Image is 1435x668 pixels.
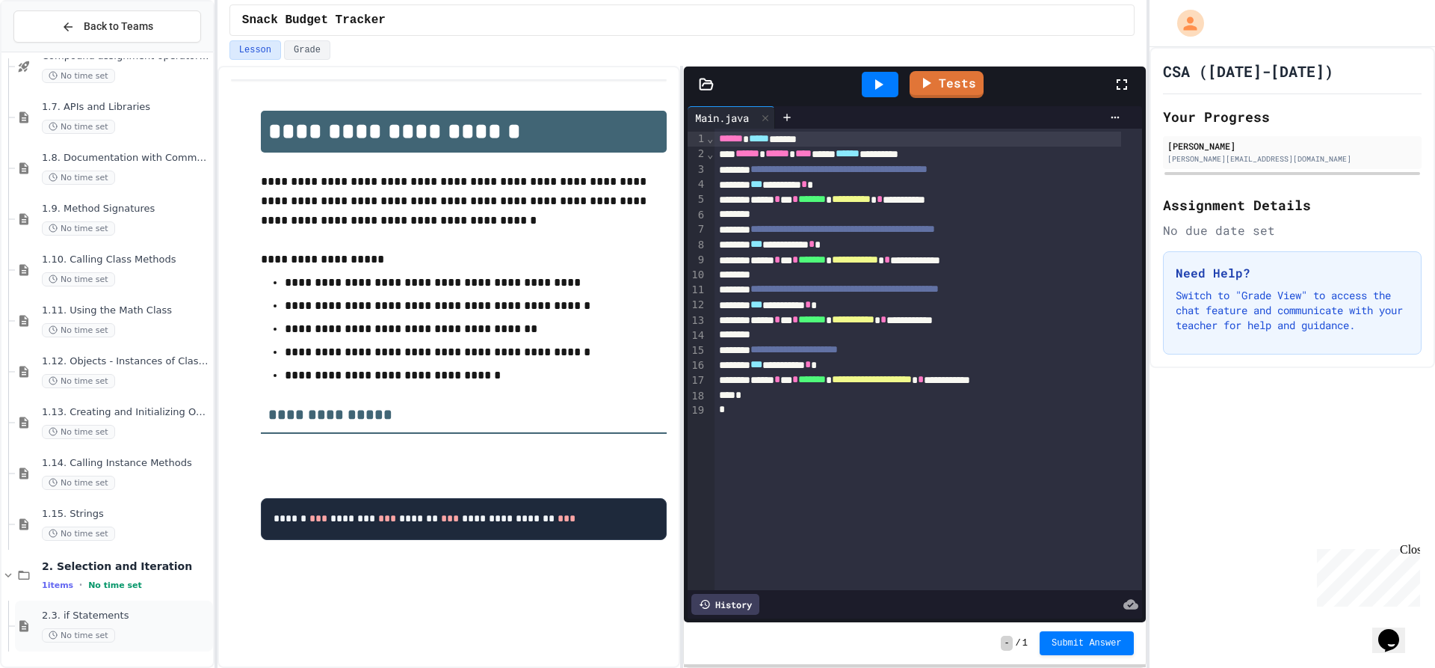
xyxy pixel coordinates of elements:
[688,177,706,192] div: 4
[79,579,82,591] span: •
[688,132,706,147] div: 1
[910,71,984,98] a: Tests
[1163,194,1422,215] h2: Assignment Details
[688,389,706,404] div: 18
[284,40,330,60] button: Grade
[1163,221,1422,239] div: No due date set
[42,560,210,573] span: 2. Selection and Iteration
[42,221,115,236] span: No time set
[688,328,706,343] div: 14
[242,11,386,29] span: Snack Budget Tracker
[42,406,210,419] span: 1.13. Creating and Initializing Objects: Constructors
[42,476,115,490] span: No time set
[688,222,706,237] div: 7
[1176,264,1409,282] h3: Need Help?
[1167,153,1417,165] div: [PERSON_NAME][EMAIL_ADDRESS][DOMAIN_NAME]
[42,120,115,134] span: No time set
[6,6,103,95] div: Chat with us now!Close
[688,147,706,162] div: 2
[688,253,706,268] div: 9
[42,580,73,590] span: 1 items
[1016,637,1021,649] span: /
[42,527,115,541] span: No time set
[84,19,153,34] span: Back to Teams
[42,304,210,317] span: 1.11. Using the Math Class
[42,272,115,286] span: No time set
[688,313,706,328] div: 13
[688,298,706,313] div: 12
[688,283,706,298] div: 11
[88,580,142,590] span: No time set
[42,610,210,622] span: 2.3. if Statements
[42,508,210,521] span: 1.15. Strings
[688,373,706,388] div: 17
[688,358,706,373] div: 16
[706,132,714,144] span: Fold line
[42,355,210,368] span: 1.12. Objects - Instances of Classes
[688,343,706,358] div: 15
[1022,637,1028,649] span: 1
[42,374,115,388] span: No time set
[688,238,706,253] div: 8
[1040,631,1134,655] button: Submit Answer
[229,40,281,60] button: Lesson
[688,106,775,129] div: Main.java
[42,203,210,215] span: 1.9. Method Signatures
[688,162,706,177] div: 3
[1167,139,1417,153] div: [PERSON_NAME]
[13,10,201,43] button: Back to Teams
[42,254,210,266] span: 1.10. Calling Class Methods
[1372,608,1420,653] iframe: chat widget
[42,628,115,643] span: No time set
[688,192,706,207] div: 5
[688,403,706,418] div: 19
[42,457,210,470] span: 1.14. Calling Instance Methods
[688,110,756,126] div: Main.java
[42,101,210,114] span: 1.7. APIs and Libraries
[1176,288,1409,333] p: Switch to "Grade View" to access the chat feature and communicate with your teacher for help and ...
[42,425,115,439] span: No time set
[706,148,714,160] span: Fold line
[688,208,706,223] div: 6
[42,69,115,83] span: No time set
[1161,6,1208,40] div: My Account
[1052,637,1122,649] span: Submit Answer
[1163,106,1422,127] h2: Your Progress
[1001,636,1012,651] span: -
[1163,61,1333,82] h1: CSA ([DATE]-[DATE])
[691,594,759,615] div: History
[42,152,210,165] span: 1.8. Documentation with Comments and Preconditions
[42,171,115,185] span: No time set
[688,268,706,283] div: 10
[42,323,115,337] span: No time set
[1311,543,1420,607] iframe: chat widget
